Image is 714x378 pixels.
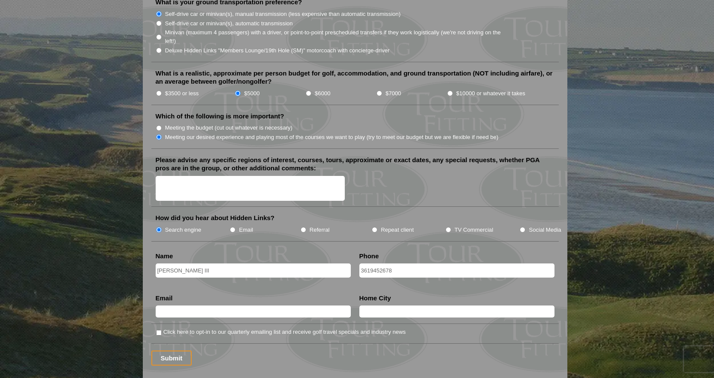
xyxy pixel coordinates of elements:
label: $7000 [386,89,401,98]
label: Referral [310,226,330,234]
label: Self-drive car or minivan(s), automatic transmission [165,19,293,28]
label: $10000 or whatever it takes [456,89,525,98]
label: Self-drive car or minivan(s), manual transmission (less expensive than automatic transmission) [165,10,401,18]
label: Which of the following is more important? [156,112,284,121]
label: Search engine [165,226,202,234]
label: TV Commercial [455,226,493,234]
label: Phone [359,252,379,260]
label: $5000 [244,89,259,98]
label: Social Media [529,226,561,234]
label: What is a realistic, approximate per person budget for golf, accommodation, and ground transporta... [156,69,554,86]
label: Home City [359,294,391,302]
label: Please advise any specific regions of interest, courses, tours, approximate or exact dates, any s... [156,156,554,172]
label: Email [239,226,253,234]
label: Click here to opt-in to our quarterly emailing list and receive golf travel specials and industry... [163,328,406,336]
label: Deluxe Hidden Links "Members Lounge/19th Hole (SM)" motorcoach with concierge-driver [165,46,390,55]
label: How did you hear about Hidden Links? [156,214,275,222]
label: Meeting our desired experience and playing most of the courses we want to play (try to meet our b... [165,133,499,142]
label: Meeting the budget (cut out whatever is necessary) [165,124,292,132]
label: $6000 [315,89,330,98]
input: Submit [151,351,192,366]
label: Repeat client [381,226,414,234]
label: Name [156,252,173,260]
label: Minivan (maximum 4 passengers) with a driver, or point-to-point prescheduled transfers if they wo... [165,28,510,45]
label: Email [156,294,173,302]
label: $3500 or less [165,89,199,98]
